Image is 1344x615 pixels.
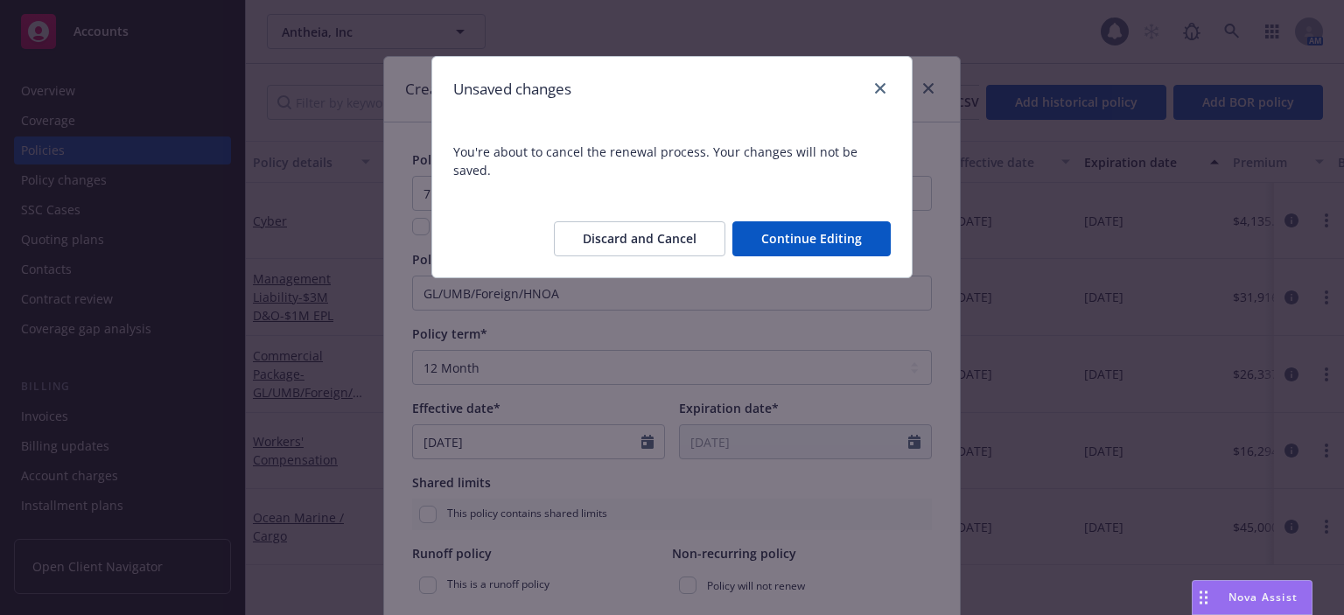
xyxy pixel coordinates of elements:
[1192,580,1312,615] button: Nova Assist
[432,122,912,200] span: You're about to cancel the renewal process. Your changes will not be saved.
[732,221,891,256] button: Continue Editing
[453,78,571,101] h1: Unsaved changes
[1228,590,1298,605] span: Nova Assist
[1193,581,1214,614] div: Drag to move
[554,221,725,256] button: Discard and Cancel
[870,78,891,99] a: close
